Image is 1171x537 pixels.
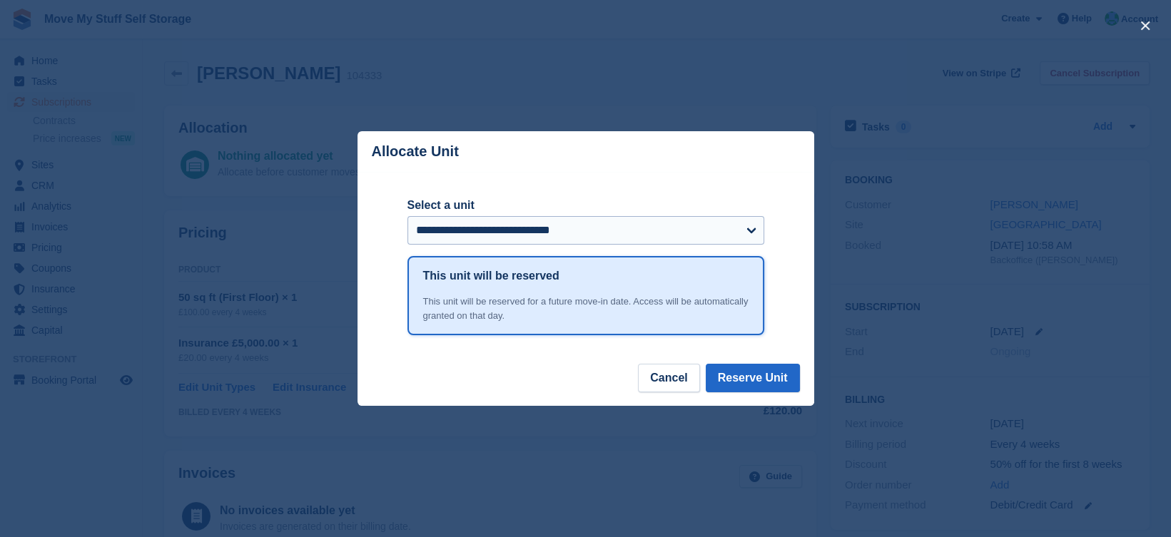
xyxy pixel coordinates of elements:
[1134,14,1157,37] button: close
[638,364,699,392] button: Cancel
[423,295,749,322] div: This unit will be reserved for a future move-in date. Access will be automatically granted on tha...
[372,143,459,160] p: Allocate Unit
[423,267,559,285] h1: This unit will be reserved
[407,197,764,214] label: Select a unit
[706,364,800,392] button: Reserve Unit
